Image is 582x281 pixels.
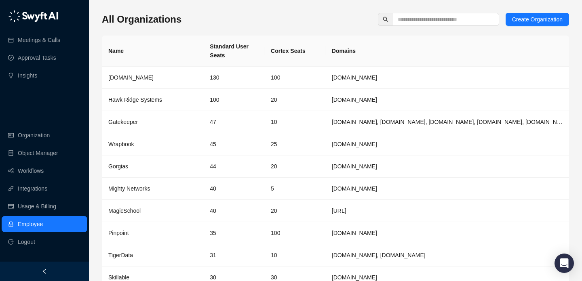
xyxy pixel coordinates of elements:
h3: All Organizations [102,13,181,26]
span: [DOMAIN_NAME] [108,74,154,81]
td: timescale.com, tigerdata.com [325,244,569,266]
a: Meetings & Calls [18,32,60,48]
td: hawkridgesys.com [325,89,569,111]
a: Object Manager [18,145,58,161]
span: search [383,17,388,22]
span: Gorgias [108,163,128,170]
th: Domains [325,36,569,67]
td: 44 [203,155,264,178]
td: 130 [203,67,264,89]
td: 40 [203,178,264,200]
td: gatekeeperhq.com, gatekeeperhq.io, gatekeeper.io, gatekeepervclm.com, gatekeeperhq.co, trygatekee... [325,111,569,133]
a: Integrations [18,180,47,197]
td: 20 [264,200,325,222]
td: 100 [264,222,325,244]
a: Employee [18,216,43,232]
td: 10 [264,111,325,133]
td: gorgias.com [325,155,569,178]
img: logo-05li4sbe.png [8,10,59,22]
td: 100 [264,67,325,89]
a: Usage & Billing [18,198,56,214]
td: mightynetworks.com [325,178,569,200]
div: Open Intercom Messenger [555,254,574,273]
span: TigerData [108,252,133,258]
td: pinpointhq.com [325,222,569,244]
span: Hawk Ridge Systems [108,96,162,103]
span: Logout [18,234,35,250]
th: Cortex Seats [264,36,325,67]
a: Organization [18,127,50,143]
th: Name [102,36,203,67]
th: Standard User Seats [203,36,264,67]
a: Insights [18,67,37,84]
td: 31 [203,244,264,266]
span: Mighty Networks [108,185,150,192]
span: Create Organization [512,15,563,24]
span: logout [8,239,14,245]
span: Skillable [108,274,129,281]
td: 40 [203,200,264,222]
td: 5 [264,178,325,200]
td: 10 [264,244,325,266]
a: Approval Tasks [18,50,56,66]
a: Workflows [18,163,44,179]
td: 25 [264,133,325,155]
td: magicschool.ai [325,200,569,222]
td: synthesia.io [325,67,569,89]
td: 35 [203,222,264,244]
span: Wrapbook [108,141,134,147]
td: 47 [203,111,264,133]
td: 45 [203,133,264,155]
span: Gatekeeper [108,119,138,125]
td: 100 [203,89,264,111]
td: wrapbook.com [325,133,569,155]
span: MagicSchool [108,208,141,214]
span: Pinpoint [108,230,129,236]
span: left [42,268,47,274]
button: Create Organization [506,13,569,26]
td: 20 [264,155,325,178]
td: 20 [264,89,325,111]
